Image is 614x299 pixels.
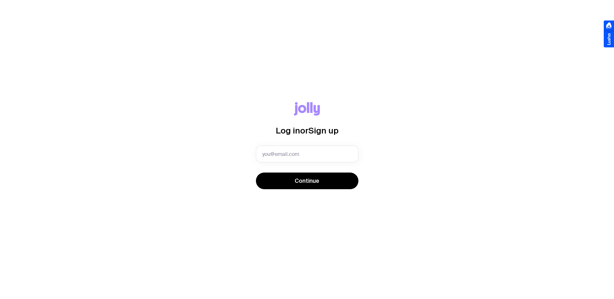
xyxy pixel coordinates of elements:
[308,126,339,135] span: Sign up
[295,177,319,185] span: Continue
[256,173,358,189] button: Continue
[276,126,300,135] span: Log in
[300,126,308,135] span: or
[256,146,358,162] input: you@email.com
